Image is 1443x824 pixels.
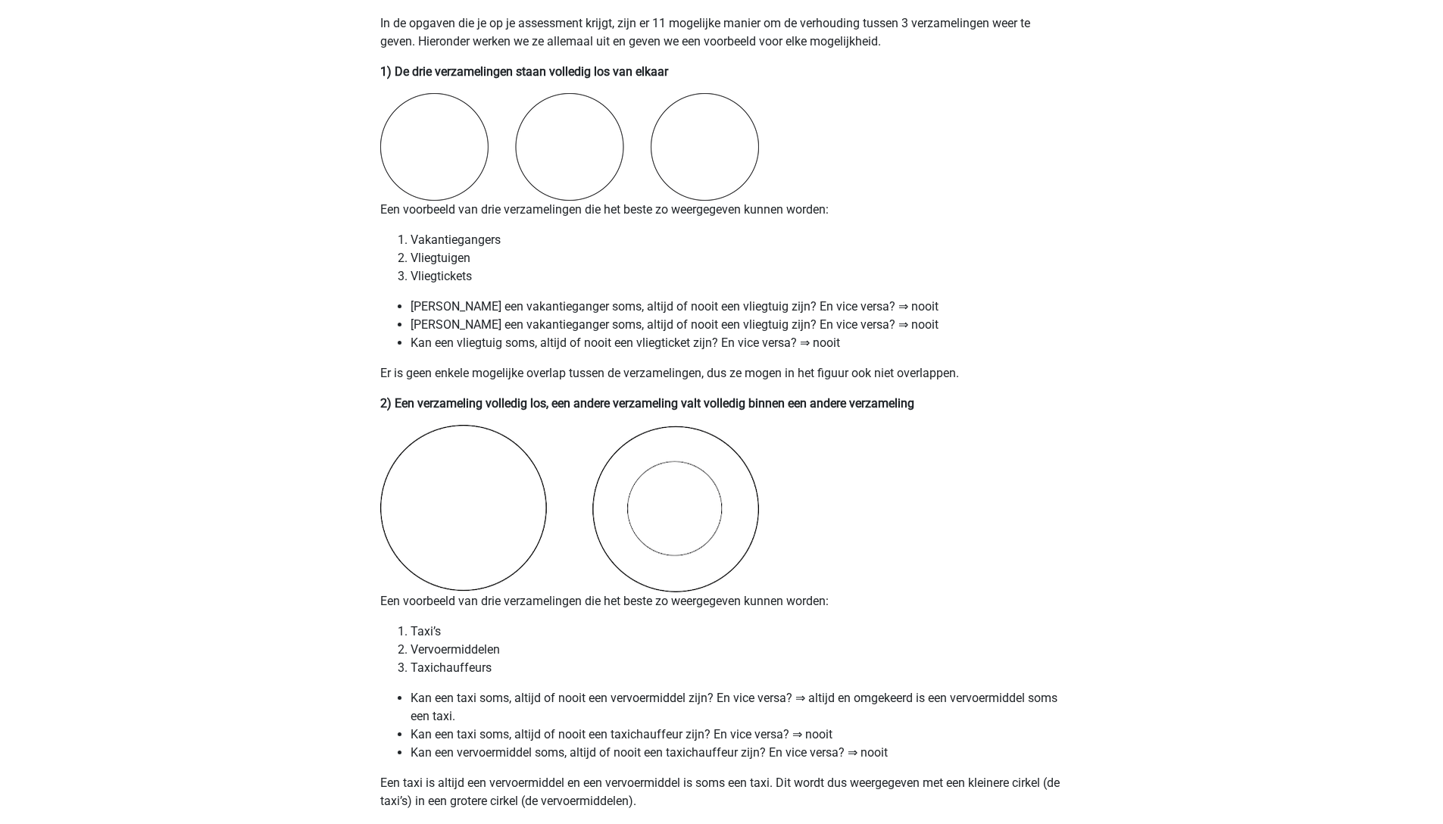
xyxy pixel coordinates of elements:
[411,316,1064,334] li: [PERSON_NAME] een vakantieganger soms, altijd of nooit een vliegtuig zijn? En vice versa? ⇒ nooit
[380,774,1064,810] p: Een taxi is altijd een vervoermiddel en een vervoermiddel is soms een taxi. Dit wordt dus weergeg...
[380,64,392,79] b: 1)
[411,641,1064,659] li: Vervoermiddelen
[411,689,1064,726] li: Kan een taxi soms, altijd of nooit een vervoermiddel zijn? En vice versa? ⇒ altijd en omgekeerd i...
[411,231,1064,249] li: Vakantiegangers
[411,267,1064,286] li: Vliegtickets
[411,659,1064,677] li: Taxichauffeurs
[380,396,914,410] b: 2) Een verzameling volledig los, een andere verzameling valt volledig binnen een andere verzameling
[380,14,1064,51] p: In de opgaven die je op je assessment krijgt, zijn er 11 mogelijke manier om de verhouding tussen...
[380,93,759,201] img: venn-diagrams2.png
[380,201,1064,219] p: Een voorbeeld van drie verzamelingen die het beste zo weergegeven kunnen worden:
[411,334,1064,352] li: Kan een vliegtuig soms, altijd of nooit een vliegticket zijn? En vice versa? ⇒ nooit
[411,249,1064,267] li: Vliegtuigen
[411,298,1064,316] li: [PERSON_NAME] een vakantieganger soms, altijd of nooit een vliegtuig zijn? En vice versa? ⇒ nooit
[380,592,1064,610] p: Een voorbeeld van drie verzamelingen die het beste zo weergegeven kunnen worden:
[380,425,759,592] img: venn-diagrams3.png
[411,744,1064,762] li: Kan een vervoermiddel soms, altijd of nooit een taxichauffeur zijn? En vice versa? ⇒ nooit
[411,623,1064,641] li: Taxi’s
[411,726,1064,744] li: Kan een taxi soms, altijd of nooit een taxichauffeur zijn? En vice versa? ⇒ nooit
[395,64,668,79] b: De drie verzamelingen staan volledig los van elkaar
[380,364,1064,382] p: Er is geen enkele mogelijke overlap tussen de verzamelingen, dus ze mogen in het figuur ook niet ...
